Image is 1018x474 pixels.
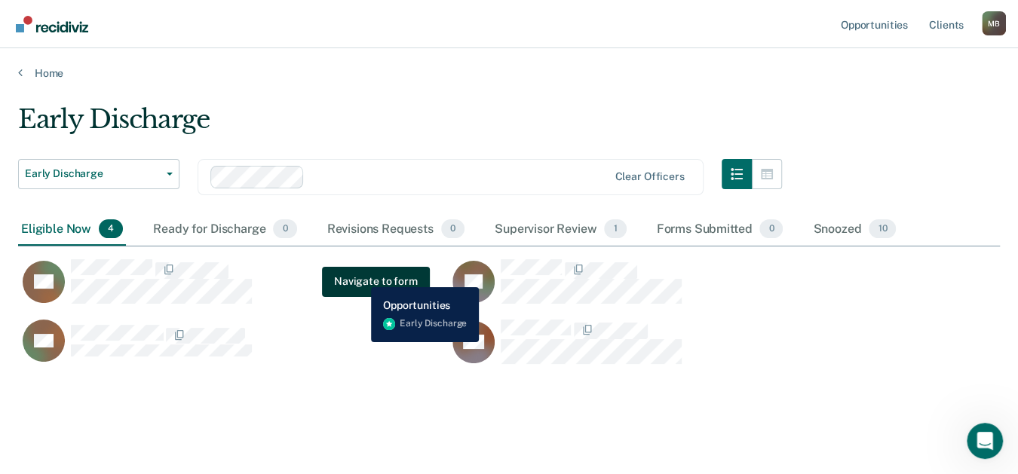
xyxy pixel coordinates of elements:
[25,167,161,180] span: Early Discharge
[18,213,126,246] div: Eligible Now4
[322,267,430,297] button: Navigate to form
[982,11,1006,35] div: M B
[448,319,878,379] div: CaseloadOpportunityCell-1088183
[150,213,299,246] div: Ready for Discharge0
[869,219,896,239] span: 10
[810,213,899,246] div: Snoozed10
[18,319,448,379] div: CaseloadOpportunityCell-6958920
[322,267,430,297] a: Navigate to form link
[967,423,1003,459] iframe: Intercom live chat
[654,213,786,246] div: Forms Submitted0
[16,16,88,32] img: Recidiviz
[18,104,782,147] div: Early Discharge
[18,66,1000,80] a: Home
[982,11,1006,35] button: Profile dropdown button
[492,213,630,246] div: Supervisor Review1
[615,170,684,183] div: Clear officers
[18,258,448,319] div: CaseloadOpportunityCell-6340811
[18,159,179,189] button: Early Discharge
[448,258,878,319] div: CaseloadOpportunityCell-6112402
[604,219,626,239] span: 1
[441,219,465,239] span: 0
[324,213,468,246] div: Revisions Requests0
[273,219,296,239] span: 0
[759,219,783,239] span: 0
[99,219,123,239] span: 4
